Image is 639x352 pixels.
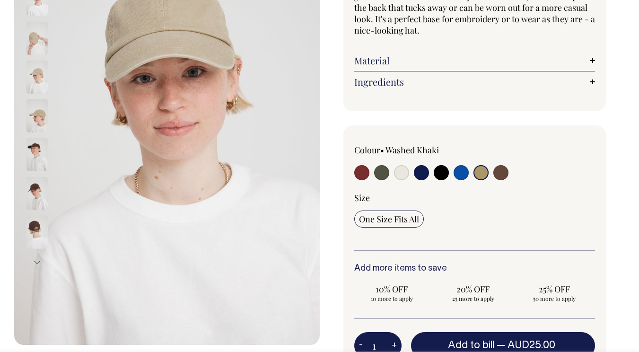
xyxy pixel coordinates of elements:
img: espresso [26,138,48,171]
a: Ingredients [354,76,595,88]
a: Material [354,55,595,66]
input: One Size Fits All [354,211,424,228]
span: 50 more to apply [521,295,587,302]
span: 10 more to apply [359,295,425,302]
button: Next [30,252,44,273]
span: Add to bill [448,341,494,350]
input: 10% OFF 10 more to apply [354,281,430,305]
span: 20% OFF [440,283,506,295]
label: Washed Khaki [385,144,439,156]
span: 25% OFF [521,283,587,295]
span: AUD25.00 [508,341,555,350]
img: espresso [26,177,48,210]
span: — [497,341,558,350]
img: washed-khaki [26,61,48,94]
span: One Size Fits All [359,213,419,225]
div: Colour [354,144,451,156]
span: 10% OFF [359,283,425,295]
img: washed-khaki [26,99,48,132]
span: 25 more to apply [440,295,506,302]
input: 20% OFF 25 more to apply [435,281,511,305]
input: 25% OFF 50 more to apply [516,281,592,305]
img: espresso [26,216,48,249]
img: washed-khaki [26,22,48,55]
span: • [380,144,384,156]
h6: Add more items to save [354,264,595,273]
div: Size [354,192,595,203]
